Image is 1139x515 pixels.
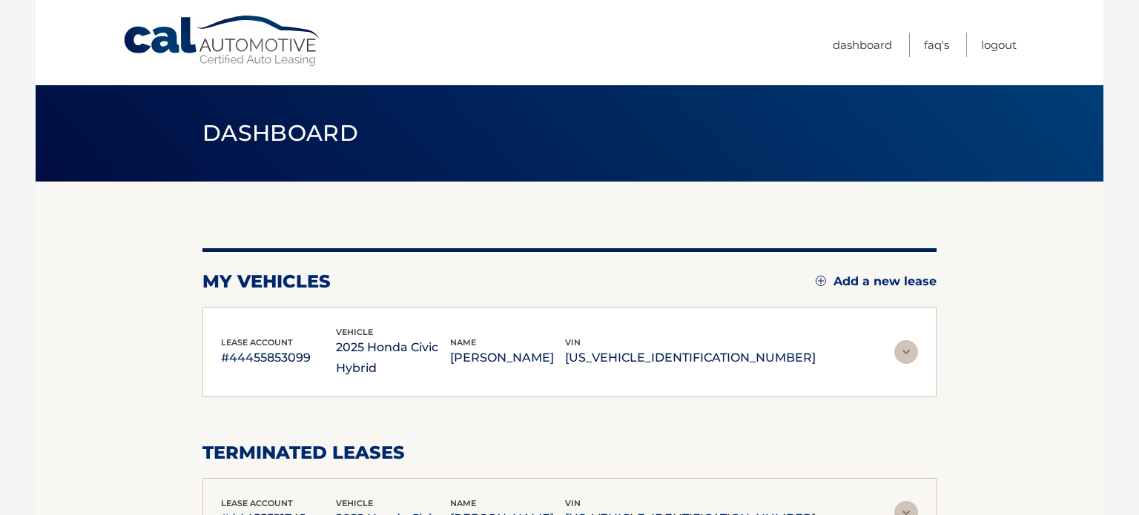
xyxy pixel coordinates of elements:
span: lease account [221,498,293,508]
p: 2025 Honda Civic Hybrid [336,337,451,379]
span: vehicle [336,498,373,508]
p: [PERSON_NAME] [450,348,565,368]
p: #44455853099 [221,348,336,368]
span: lease account [221,337,293,348]
img: accordion-rest.svg [894,340,918,364]
span: vin [565,498,581,508]
a: FAQ's [924,33,949,57]
span: vin [565,337,581,348]
span: vehicle [336,327,373,337]
a: Cal Automotive [122,15,323,67]
p: [US_VEHICLE_IDENTIFICATION_NUMBER] [565,348,816,368]
img: add.svg [816,276,826,286]
h2: my vehicles [202,270,331,293]
h2: terminated leases [202,442,937,464]
span: name [450,337,476,348]
span: name [450,498,476,508]
a: Dashboard [833,33,892,57]
a: Logout [981,33,1017,57]
a: Add a new lease [816,274,937,289]
span: Dashboard [202,119,358,147]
